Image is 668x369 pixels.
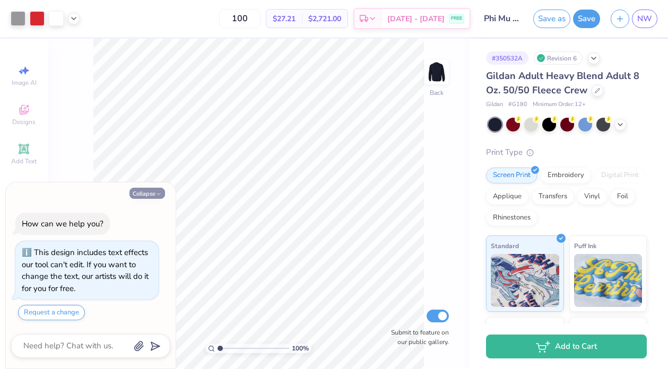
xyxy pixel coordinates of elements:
[476,8,528,29] input: Untitled Design
[486,69,639,96] span: Gildan Adult Heavy Blend Adult 8 Oz. 50/50 Fleece Crew
[12,118,36,126] span: Designs
[22,247,149,294] div: This design includes text effects our tool can't edit. If you want to change the text, our artist...
[486,100,503,109] span: Gildan
[11,157,37,165] span: Add Text
[533,10,570,28] button: Save as
[219,9,261,28] input: – –
[451,15,462,22] span: FREE
[129,188,165,199] button: Collapse
[533,100,586,109] span: Minimum Order: 12 +
[541,168,591,183] div: Embroidery
[385,328,449,347] label: Submit to feature on our public gallery.
[292,344,309,353] span: 100 %
[637,13,652,25] span: NW
[532,189,574,205] div: Transfers
[486,168,537,183] div: Screen Print
[574,240,596,251] span: Puff Ink
[308,13,341,24] span: $2,721.00
[486,335,647,358] button: Add to Cart
[430,88,444,98] div: Back
[573,10,600,28] button: Save
[491,254,559,307] img: Standard
[273,13,296,24] span: $27.21
[632,10,657,28] a: NW
[22,218,103,229] div: How can we help you?
[486,189,528,205] div: Applique
[508,100,527,109] span: # G180
[426,61,447,83] img: Back
[491,322,517,333] span: Neon Ink
[18,305,85,320] button: Request a change
[486,210,537,226] div: Rhinestones
[486,146,647,159] div: Print Type
[12,78,37,87] span: Image AI
[610,189,635,205] div: Foil
[574,322,637,333] span: Metallic & Glitter Ink
[387,13,445,24] span: [DATE] - [DATE]
[594,168,646,183] div: Digital Print
[491,240,519,251] span: Standard
[574,254,643,307] img: Puff Ink
[577,189,607,205] div: Vinyl
[486,51,528,65] div: # 350532A
[534,51,583,65] div: Revision 6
